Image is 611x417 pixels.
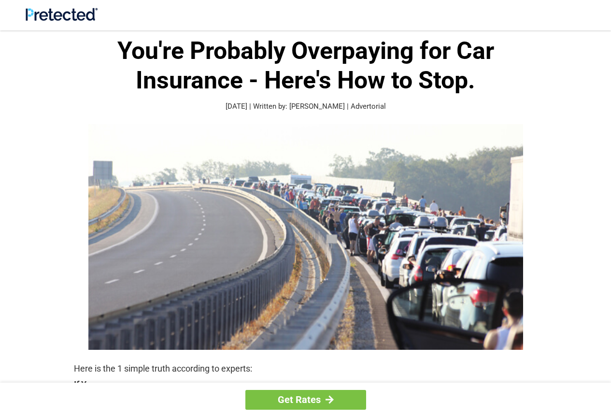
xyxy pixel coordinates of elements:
[26,8,98,21] img: Site Logo
[74,36,538,95] h1: You're Probably Overpaying for Car Insurance - Here's How to Stop.
[74,380,538,389] strong: If You:
[74,362,538,375] p: Here is the 1 simple truth according to experts:
[26,14,98,23] a: Site Logo
[245,390,366,410] a: Get Rates
[74,101,538,112] p: [DATE] | Written by: [PERSON_NAME] | Advertorial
